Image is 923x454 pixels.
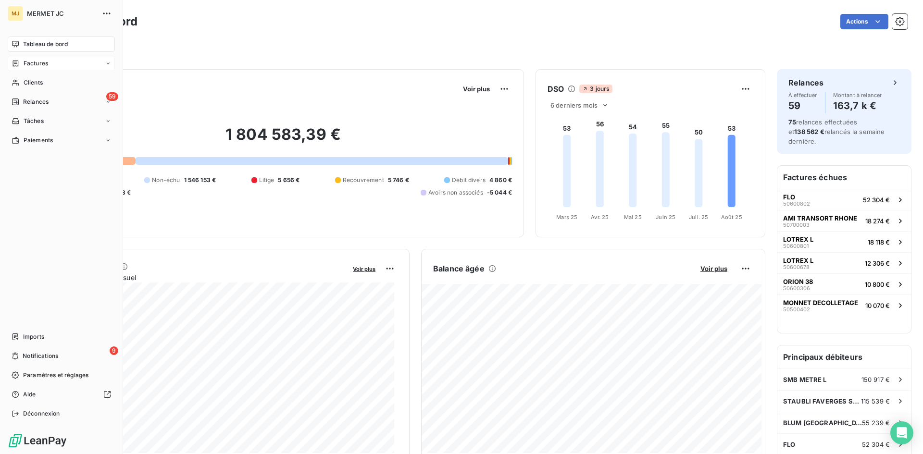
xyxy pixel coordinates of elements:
[452,176,486,184] span: Débit divers
[8,368,115,383] a: Paramètres et réglages
[24,78,43,87] span: Clients
[783,419,862,427] span: BLUM [GEOGRAPHIC_DATA]
[23,352,58,360] span: Notifications
[23,332,44,341] span: Imports
[8,387,115,402] a: Aide
[23,371,88,380] span: Paramètres et réglages
[184,176,216,184] span: 1 546 153 €
[862,441,890,448] span: 52 304 €
[783,214,857,222] span: AMI TRANSORT RHONE
[550,101,598,109] span: 6 derniers mois
[428,188,483,197] span: Avoirs non associés
[788,77,823,88] h6: Relances
[863,196,890,204] span: 52 304 €
[777,166,911,189] h6: Factures échues
[783,278,813,285] span: ORION 38
[865,259,890,267] span: 12 306 €
[591,214,609,221] tspan: Avr. 25
[861,376,890,383] span: 150 917 €
[487,188,512,197] span: -5 044 €
[840,14,888,29] button: Actions
[556,214,577,221] tspan: Mars 25
[548,83,564,95] h6: DSO
[579,85,612,93] span: 3 jours
[54,125,512,154] h2: 1 804 583,39 €
[783,257,813,264] span: LOTREX L
[489,176,512,184] span: 4 860 €
[8,37,115,52] a: Tableau de bord
[689,214,708,221] tspan: Juil. 25
[777,189,911,210] button: FLO5060080252 304 €
[862,419,890,427] span: 55 239 €
[794,128,824,135] span: 138 562 €
[23,409,60,418] span: Déconnexion
[259,176,274,184] span: Litige
[783,193,795,201] span: FLO
[777,345,911,368] h6: Principaux débiteurs
[350,264,378,273] button: Voir plus
[8,329,115,344] a: Imports
[353,266,375,272] span: Voir plus
[8,56,115,71] a: Factures
[783,201,810,207] span: 50600802
[27,10,96,17] span: MERMET JC
[865,217,890,225] span: 18 274 €
[833,92,882,98] span: Montant à relancer
[460,85,493,93] button: Voir plus
[783,376,827,383] span: SMB METRE L
[24,117,44,125] span: Tâches
[783,222,810,228] span: 50700003
[788,118,885,145] span: relances effectuées et relancés la semaine dernière.
[865,302,890,309] span: 10 070 €
[23,40,68,49] span: Tableau de bord
[23,390,36,399] span: Aide
[8,6,23,21] div: MJ
[861,397,890,405] span: 115 539 €
[783,264,810,270] span: 50600678
[783,441,795,448] span: FLO
[433,263,485,274] h6: Balance âgée
[8,113,115,129] a: Tâches
[24,59,48,68] span: Factures
[8,75,115,90] a: Clients
[152,176,180,184] span: Non-échu
[783,299,858,307] span: MONNET DECOLLETAGE
[865,281,890,288] span: 10 800 €
[24,136,53,145] span: Paiements
[388,176,409,184] span: 5 746 €
[890,421,913,444] div: Open Intercom Messenger
[777,252,911,273] button: LOTREX L5060067812 306 €
[343,176,384,184] span: Recouvrement
[721,214,742,221] tspan: Août 25
[777,210,911,231] button: AMI TRANSORT RHONE5070000318 274 €
[777,273,911,294] button: ORION 385060030610 800 €
[463,85,490,93] span: Voir plus
[783,397,861,405] span: STAUBLI FAVERGES SCA
[700,265,727,272] span: Voir plus
[106,92,118,101] span: 59
[8,433,67,448] img: Logo LeanPay
[624,214,642,221] tspan: Mai 25
[783,235,813,243] span: LOTREX L
[788,92,817,98] span: À effectuer
[783,243,809,249] span: 50600801
[23,98,49,106] span: Relances
[788,98,817,113] h4: 59
[54,272,346,282] span: Chiffre d'affaires mensuel
[833,98,882,113] h4: 163,7 k €
[788,118,796,126] span: 75
[777,231,911,252] button: LOTREX L5060080118 118 €
[8,94,115,110] a: 59Relances
[783,285,810,291] span: 50600306
[777,294,911,316] button: MONNET DECOLLETAGE5050040210 070 €
[783,307,810,312] span: 50500402
[278,176,299,184] span: 5 656 €
[8,133,115,148] a: Paiements
[110,346,118,355] span: 9
[656,214,675,221] tspan: Juin 25
[698,264,730,273] button: Voir plus
[868,238,890,246] span: 18 118 €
